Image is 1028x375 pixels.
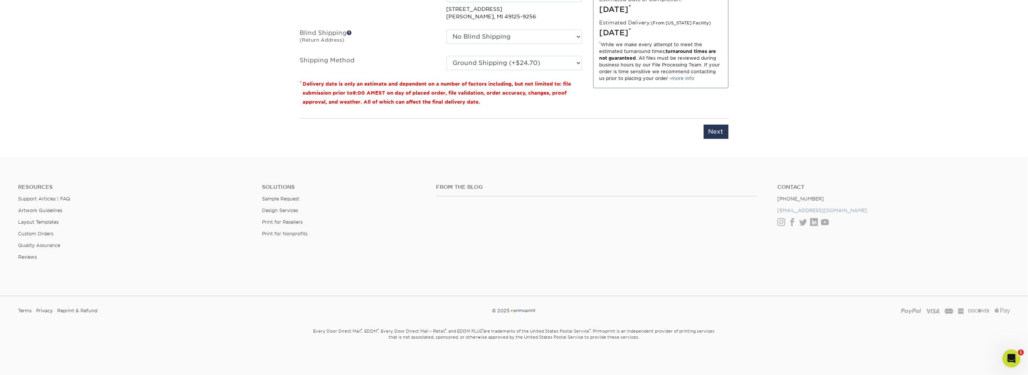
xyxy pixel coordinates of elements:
span: 9:00 AM [353,90,375,96]
a: Print for Nonprofits [262,231,307,236]
small: Delivery date is only an estimate and dependent on a number of factors including, but not limited... [303,81,571,105]
a: Print for Resellers [262,219,303,225]
div: [DATE] [600,4,722,15]
a: Reviews [18,254,37,260]
a: Custom Orders [18,231,53,236]
iframe: Intercom live chat [1002,349,1020,367]
a: more info [672,75,695,81]
strong: turnaround times are not guaranteed [600,48,716,61]
sup: ® [361,328,362,332]
small: (Return Address) [300,37,345,43]
a: Reprint & Refund [57,305,97,316]
sup: ® [445,328,447,332]
sup: ® [590,328,591,332]
sup: ® [378,328,379,332]
a: Layout Templates [18,219,59,225]
h4: From the Blog [436,184,757,190]
img: Primoprint [510,308,536,313]
label: Estimated Delivery: [600,19,711,26]
sup: ® [483,328,484,332]
a: Support Articles | FAQ [18,196,70,202]
label: Shipping Method [294,56,441,70]
h4: Resources [18,184,251,190]
div: © 2025 [347,305,681,316]
a: Contact [777,184,1010,190]
input: Next [704,125,728,139]
a: Quality Assurance [18,242,60,248]
label: Blind Shipping [294,30,441,47]
a: Privacy [36,305,53,316]
h4: Solutions [262,184,425,190]
div: While we make every attempt to meet the estimated turnaround times; . All files must be reviewed ... [600,41,722,82]
a: Terms [18,305,32,316]
p: [STREET_ADDRESS] [PERSON_NAME], MI 49125-9256 [447,5,582,21]
a: Artwork Guidelines [18,208,62,213]
span: 1 [1018,349,1024,355]
a: [EMAIL_ADDRESS][DOMAIN_NAME] [777,208,867,213]
small: (From [US_STATE] Facility) [651,21,711,26]
small: Every Door Direct Mail , EDDM , Every Door Direct Mail – Retail , and EDDM PLUS are trademarks of... [294,325,734,358]
a: [PHONE_NUMBER] [777,196,824,202]
a: Sample Request [262,196,299,202]
a: Design Services [262,208,298,213]
div: [DATE] [600,27,722,38]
